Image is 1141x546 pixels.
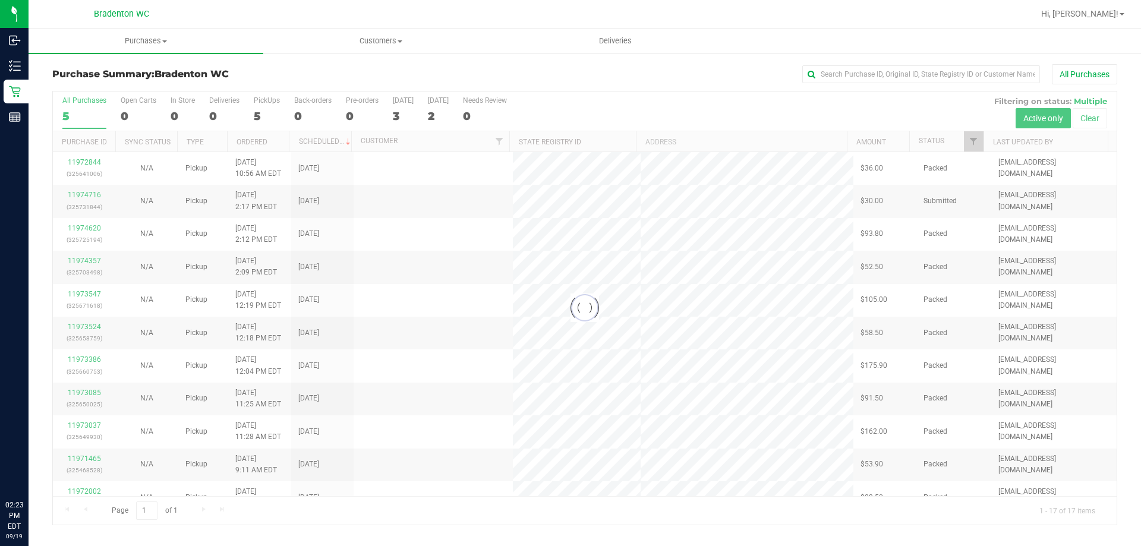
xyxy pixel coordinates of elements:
[29,36,263,46] span: Purchases
[155,68,229,80] span: Bradenton WC
[9,34,21,46] inline-svg: Inbound
[5,532,23,541] p: 09/19
[9,86,21,97] inline-svg: Retail
[263,29,498,53] a: Customers
[94,9,149,19] span: Bradenton WC
[52,69,407,80] h3: Purchase Summary:
[1041,9,1118,18] span: Hi, [PERSON_NAME]!
[583,36,648,46] span: Deliveries
[5,500,23,532] p: 02:23 PM EDT
[12,451,48,487] iframe: Resource center
[802,65,1040,83] input: Search Purchase ID, Original ID, State Registry ID or Customer Name...
[9,111,21,123] inline-svg: Reports
[1052,64,1117,84] button: All Purchases
[498,29,733,53] a: Deliveries
[9,60,21,72] inline-svg: Inventory
[264,36,497,46] span: Customers
[29,29,263,53] a: Purchases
